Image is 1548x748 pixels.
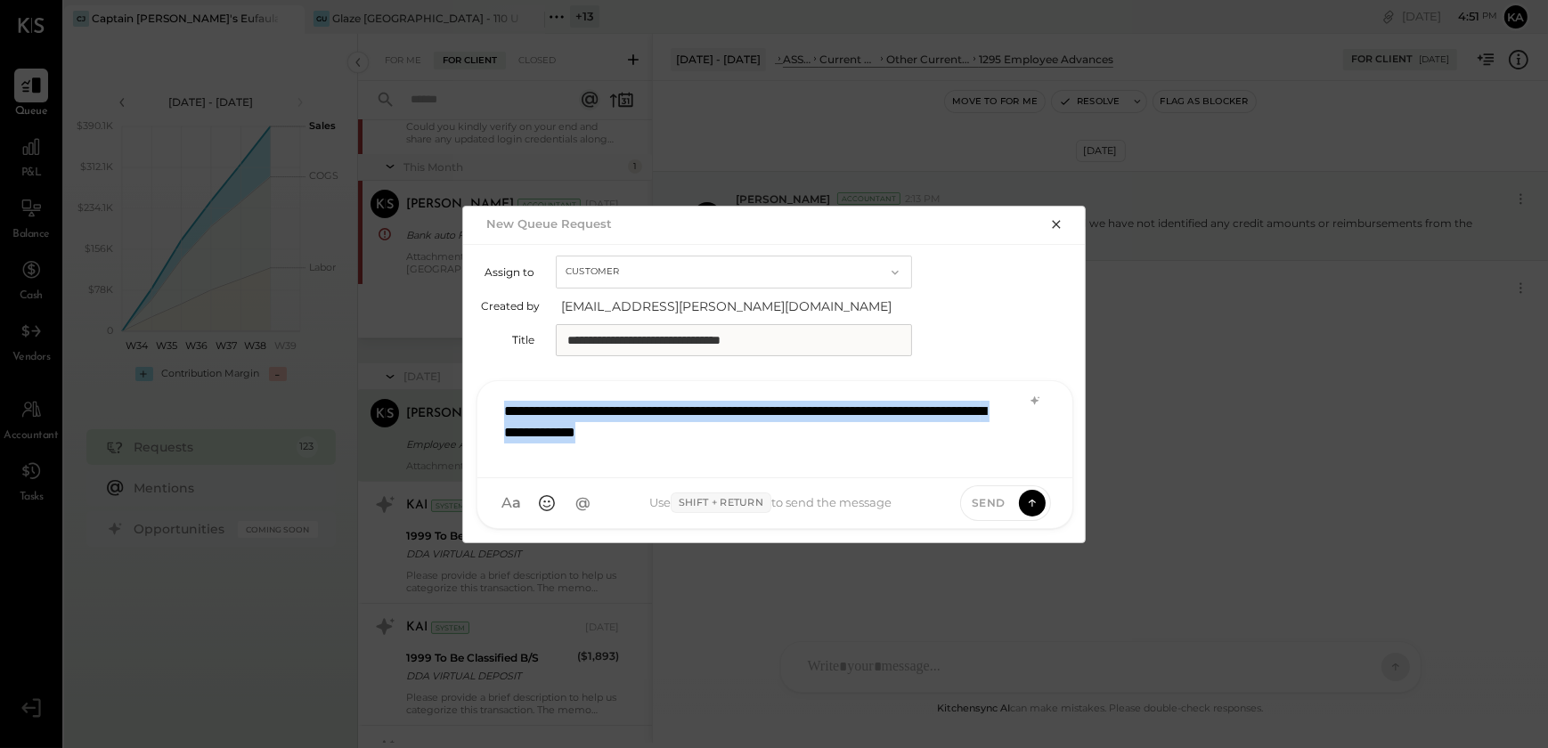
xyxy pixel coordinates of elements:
[599,492,942,514] div: Use to send the message
[481,265,534,279] label: Assign to
[481,333,534,346] label: Title
[556,256,912,289] button: Customer
[575,494,591,512] span: @
[561,297,917,315] span: [EMAIL_ADDRESS][PERSON_NAME][DOMAIN_NAME]
[566,487,599,519] button: @
[512,494,521,512] span: a
[972,495,1006,510] span: Send
[481,299,540,313] label: Created by
[486,216,612,231] h2: New Queue Request
[495,487,527,519] button: Aa
[671,492,771,514] span: Shift + Return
